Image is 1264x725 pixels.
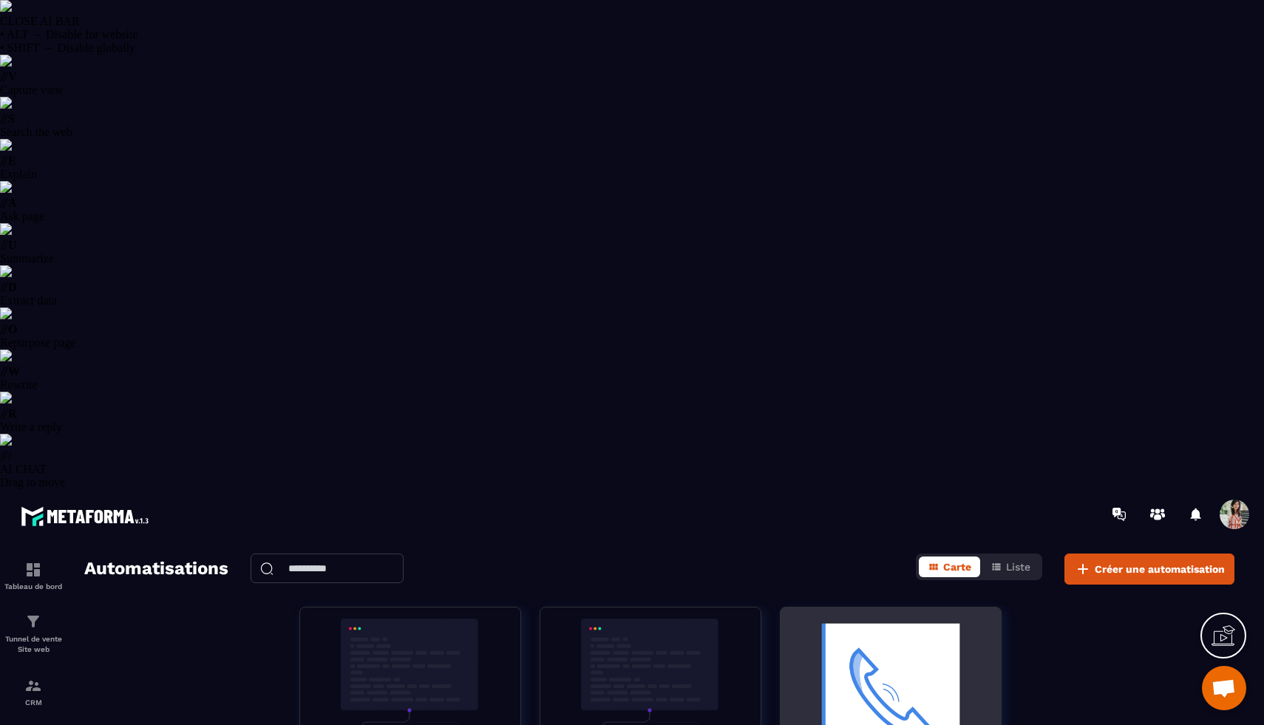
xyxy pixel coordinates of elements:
[24,613,42,630] img: formation
[21,503,154,530] img: logo
[4,698,63,707] p: CRM
[1006,561,1030,573] span: Liste
[943,561,971,573] span: Carte
[24,677,42,695] img: formation
[84,554,228,585] h2: Automatisations
[4,550,63,602] a: formationformationTableau de bord
[4,634,63,655] p: Tunnel de vente Site web
[4,582,63,590] p: Tableau de bord
[4,666,63,718] a: formationformationCRM
[1202,666,1246,710] div: Ouvrir le chat
[919,556,980,577] button: Carte
[1064,554,1234,585] button: Créer une automatisation
[1095,562,1225,576] span: Créer une automatisation
[24,561,42,579] img: formation
[4,602,63,666] a: formationformationTunnel de vente Site web
[982,556,1039,577] button: Liste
